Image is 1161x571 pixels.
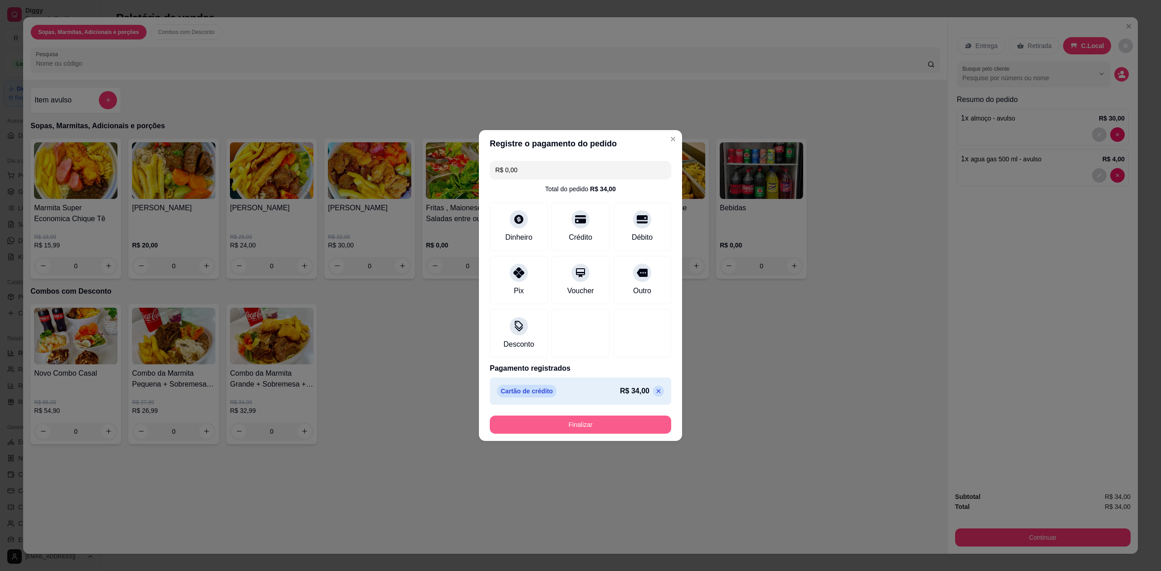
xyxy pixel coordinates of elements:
button: Finalizar [490,416,671,434]
p: Pagamento registrados [490,363,671,374]
button: Close [666,132,680,146]
div: Desconto [503,339,534,350]
div: Voucher [567,285,594,296]
div: R$ 34,00 [590,184,616,194]
div: Outro [633,285,651,296]
p: Cartão de crédito [497,385,556,397]
div: Pix [514,285,524,296]
div: Débito [632,232,653,243]
div: Crédito [569,232,592,243]
div: Dinheiro [505,232,532,243]
div: Total do pedido [545,184,616,194]
input: Ex.: hambúrguer de cordeiro [495,161,666,179]
header: Registre o pagamento do pedido [479,130,682,157]
p: R$ 34,00 [620,386,649,397]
